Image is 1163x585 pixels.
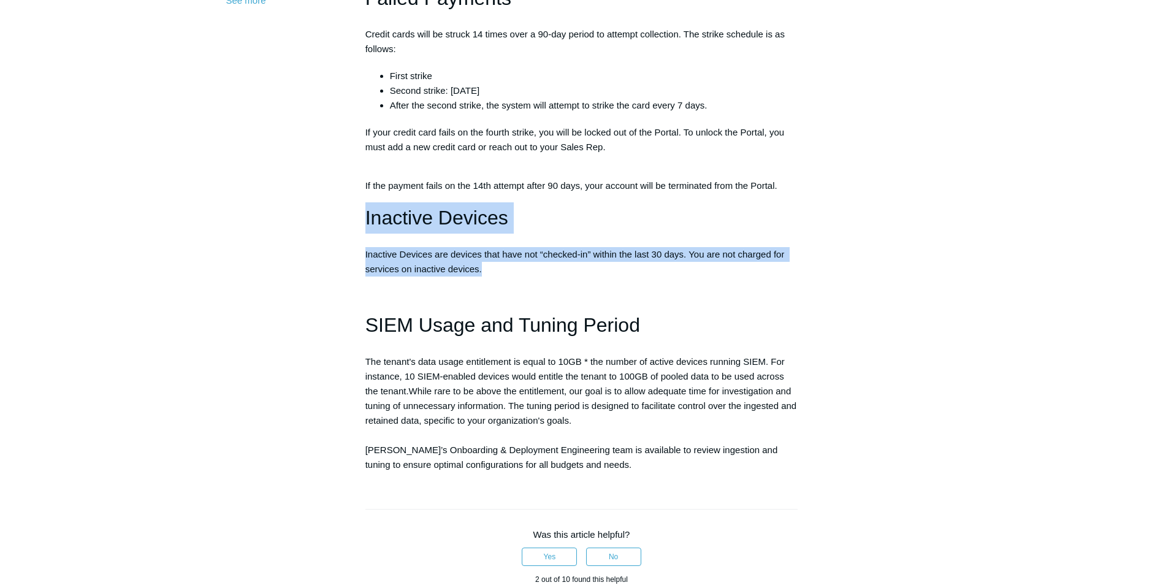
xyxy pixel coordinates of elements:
[365,202,798,234] h1: Inactive Devices
[390,83,798,98] li: Second strike: [DATE]
[535,575,628,584] span: 2 out of 10 found this helpful
[365,249,787,274] span: Inactive Devices are devices that have not “checked-in” within the last 30 days. You are not char...
[365,310,798,341] h1: SIEM Usage and Tuning Period
[586,548,641,566] button: This article was not helpful
[390,69,798,83] li: First strike
[522,548,577,566] button: This article was helpful
[365,27,798,56] p: Credit cards will be struck 14 times over a 90-day period to attempt collection. The strike sched...
[365,354,798,472] p: While rare to be above the entitlement, our goal is to allow adequate time for investigation and ...
[365,356,787,396] span: The tenant's data usage entitlement is equal to 10GB * the number of active devices running SIEM....
[365,164,798,193] p: If the payment fails on the 14th attempt after 90 days, your account will be terminated from the ...
[390,98,798,113] li: After the second strike, the system will attempt to strike the card every 7 days.
[365,125,798,155] p: If your credit card fails on the fourth strike, you will be locked out of the Portal. To unlock t...
[533,529,630,540] span: Was this article helpful?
